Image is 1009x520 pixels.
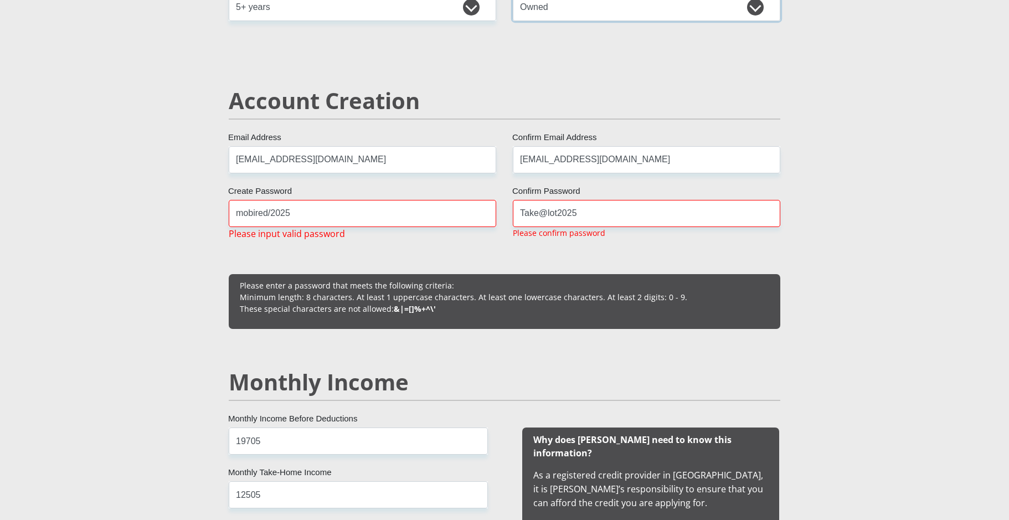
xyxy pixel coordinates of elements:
input: Monthly Take Home Income [229,481,488,508]
h2: Monthly Income [229,369,780,395]
input: Email Address [229,146,496,173]
b: Why does [PERSON_NAME] need to know this information? [533,434,732,459]
b: &|=[]%+^\' [394,303,436,314]
input: Create Password [229,200,496,227]
h2: Account Creation [229,87,780,114]
input: Confirm Email Address [513,146,780,173]
p: Please confirm password [513,227,605,239]
input: Confirm Password [513,200,780,227]
p: Please enter a password that meets the following criteria: Minimum length: 8 characters. At least... [240,280,769,315]
input: Monthly Income Before Deductions [229,428,488,455]
span: Please input valid password [229,227,345,240]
